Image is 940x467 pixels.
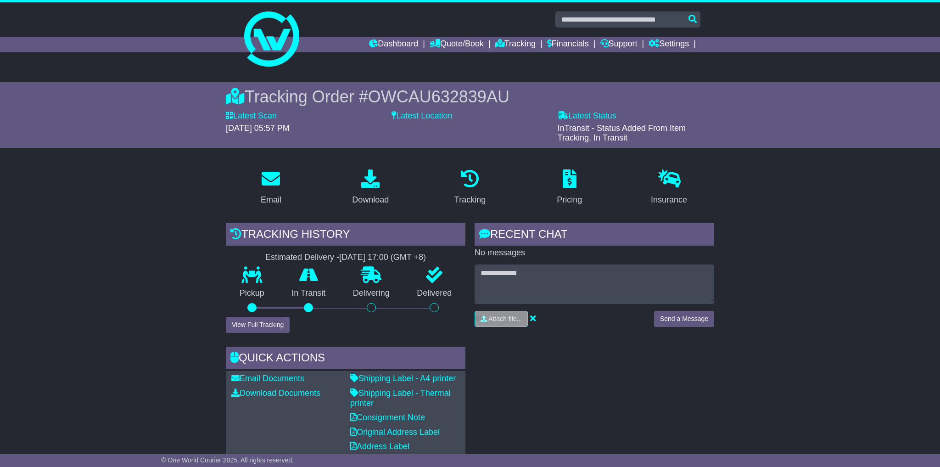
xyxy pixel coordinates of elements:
[392,111,452,121] label: Latest Location
[231,388,320,398] a: Download Documents
[654,311,714,327] button: Send a Message
[278,288,340,298] p: In Transit
[557,194,582,206] div: Pricing
[403,288,466,298] p: Delivered
[261,194,281,206] div: Email
[226,223,465,248] div: Tracking history
[350,388,451,408] a: Shipping Label - Thermal printer
[547,37,589,52] a: Financials
[430,37,484,52] a: Quote/Book
[255,166,287,209] a: Email
[231,374,304,383] a: Email Documents
[558,111,616,121] label: Latest Status
[350,428,440,437] a: Original Address Label
[600,37,638,52] a: Support
[558,124,686,143] span: InTransit - Status Added From Item Tracking. In Transit
[475,223,714,248] div: RECENT CHAT
[350,442,409,451] a: Address Label
[645,166,693,209] a: Insurance
[495,37,536,52] a: Tracking
[226,317,290,333] button: View Full Tracking
[352,194,389,206] div: Download
[226,253,465,263] div: Estimated Delivery -
[475,248,714,258] p: No messages
[350,413,425,422] a: Consignment Note
[649,37,689,52] a: Settings
[651,194,687,206] div: Insurance
[339,253,426,263] div: [DATE] 17:00 (GMT +8)
[226,111,277,121] label: Latest Scan
[161,456,294,464] span: © One World Courier 2025. All rights reserved.
[226,87,714,107] div: Tracking Order #
[226,124,290,133] span: [DATE] 05:57 PM
[339,288,403,298] p: Delivering
[226,347,465,371] div: Quick Actions
[551,166,588,209] a: Pricing
[448,166,492,209] a: Tracking
[454,194,486,206] div: Tracking
[346,166,395,209] a: Download
[368,87,509,106] span: OWCAU632839AU
[226,288,278,298] p: Pickup
[369,37,418,52] a: Dashboard
[350,374,456,383] a: Shipping Label - A4 printer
